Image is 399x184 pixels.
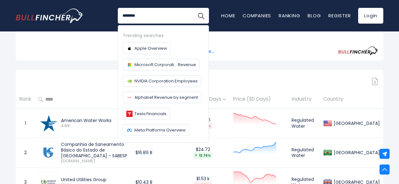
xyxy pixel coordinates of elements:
a: Go to homepage [16,8,83,23]
div: Trending searches [123,32,204,39]
a: Companies [243,12,271,19]
a: Home [221,12,235,19]
td: 1 [16,109,35,138]
div: $24.72 [180,147,226,159]
a: NVIDIA Corporation Employees [123,75,201,87]
img: Company logo [126,78,133,84]
span: Tesla Financials [134,110,167,117]
img: Company logo [126,94,133,101]
img: SBSP3.SA.png [39,143,57,162]
span: Meta Platforms Overview [134,127,186,133]
span: AWK [61,123,128,129]
div: American Water Works [61,118,128,123]
a: Login [358,8,383,24]
img: Company logo [126,62,133,68]
button: Search [193,8,209,24]
div: [GEOGRAPHIC_DATA] [332,120,380,126]
a: Meta Platforms Overview [123,124,189,136]
a: Tesla Financials [123,108,170,120]
td: Regulated Water [288,109,320,138]
img: AWK.svg [40,115,57,131]
img: Company logo [126,45,133,52]
img: Company logo [126,127,133,133]
a: Register [328,12,351,19]
span: Microsoft Corporati... Revenue [134,61,196,68]
a: Microsoft Corporati... Revenue [123,59,199,70]
div: United Utilities Group [61,177,128,182]
span: Apple Overview [134,45,167,52]
span: Alphabet Revenue by segment [134,94,198,101]
td: 2 [16,138,35,167]
a: Ranking [279,12,300,19]
img: Company logo [126,111,133,117]
span: NVIDIA Corporation Employees [134,78,198,84]
div: Companhia de Saneamento Básico do Estado de [GEOGRAPHIC_DATA] - SABESP [61,142,128,159]
th: Price (30 Days) [229,90,288,109]
span: [DOMAIN_NAME] [61,159,128,164]
div: [GEOGRAPHIC_DATA] [332,150,380,155]
a: Blog [308,12,321,19]
a: Alphabet Revenue by segment [123,92,201,103]
th: Rank [16,90,35,109]
td: $16.89 B [132,138,176,167]
div: 12.76% [194,152,212,159]
a: Apple Overview [123,42,171,54]
img: Bullfincher logo [16,8,84,23]
th: Country [320,90,383,109]
td: Regulated Water [288,138,320,167]
th: Industry [288,90,320,109]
